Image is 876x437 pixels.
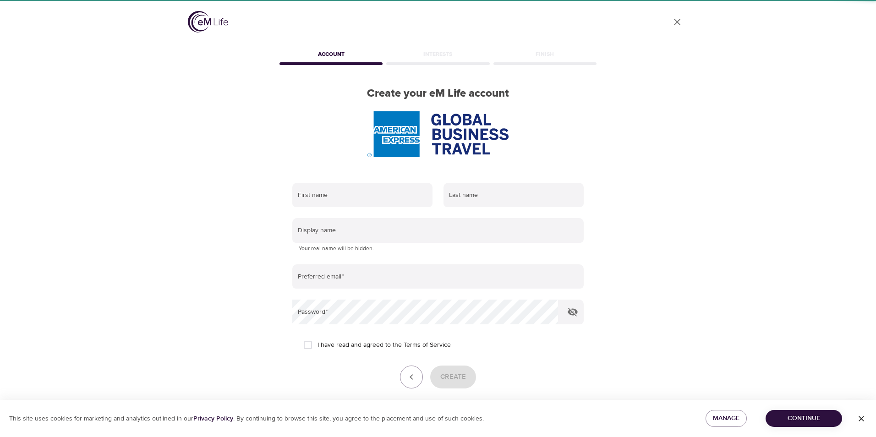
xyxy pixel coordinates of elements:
[188,11,228,33] img: logo
[299,244,577,253] p: Your real name will be hidden.
[404,340,451,350] a: Terms of Service
[666,11,688,33] a: close
[367,111,509,157] img: AmEx%20GBT%20logo.png
[318,340,451,350] span: I have read and agreed to the
[193,415,233,423] a: Privacy Policy
[706,410,747,427] button: Manage
[713,413,739,424] span: Manage
[766,410,842,427] button: Continue
[773,413,835,424] span: Continue
[278,87,598,100] h2: Create your eM Life account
